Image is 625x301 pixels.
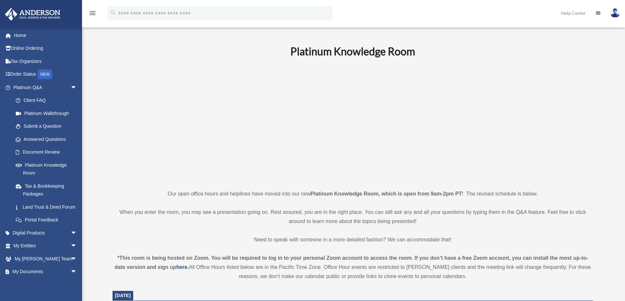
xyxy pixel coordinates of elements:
[5,265,87,278] a: My Documentsarrow_drop_down
[176,264,187,270] a: here
[5,55,87,68] a: Tax Organizers
[5,252,87,265] a: My [PERSON_NAME] Teamarrow_drop_down
[9,214,87,227] a: Portal Feedback
[115,255,588,270] strong: *This room is being hosted on Zoom. You will be required to log in to your personal Zoom account ...
[9,133,87,146] a: Answered Questions
[187,264,189,270] strong: .
[89,11,96,17] a: menu
[290,45,415,58] b: Platinum Knowledge Room
[113,189,593,198] p: Our open office hours and helplines have moved into our new ! The revised schedule is below.
[71,239,84,253] span: arrow_drop_down
[3,8,62,21] img: Anderson Advisors Platinum Portal
[9,200,87,214] a: Land Trust & Deed Forum
[110,9,117,16] i: search
[71,81,84,94] span: arrow_drop_down
[113,235,593,244] p: Need to speak with someone in a more detailed fashion? We can accommodate that!
[9,107,87,120] a: Platinum Walkthrough
[9,120,87,133] a: Submit a Question
[311,191,462,197] strong: Platinum Knowledge Room, which is open from 9am-2pm PT
[610,8,620,18] img: User Pic
[5,29,87,42] a: Home
[71,265,84,279] span: arrow_drop_down
[5,81,87,94] a: Platinum Q&Aarrow_drop_down
[9,94,87,107] a: Client FAQ
[115,293,131,298] span: [DATE]
[5,42,87,55] a: Online Ordering
[254,66,451,177] iframe: 231110_Toby_KnowledgeRoom
[9,146,87,159] a: Document Review
[113,254,593,281] div: All Office Hours listed below are in the Pacific Time Zone. Office Hour events are restricted to ...
[38,69,52,79] div: NEW
[71,226,84,240] span: arrow_drop_down
[5,278,87,291] a: Online Learningarrow_drop_down
[71,252,84,266] span: arrow_drop_down
[9,159,84,179] a: Platinum Knowledge Room
[9,179,87,200] a: Tax & Bookkeeping Packages
[113,208,593,226] p: When you enter the room, you may see a presentation going on. Rest assured, you are in the right ...
[5,226,87,239] a: Digital Productsarrow_drop_down
[89,9,96,17] i: menu
[5,68,87,81] a: Order StatusNEW
[71,278,84,292] span: arrow_drop_down
[5,239,87,253] a: My Entitiesarrow_drop_down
